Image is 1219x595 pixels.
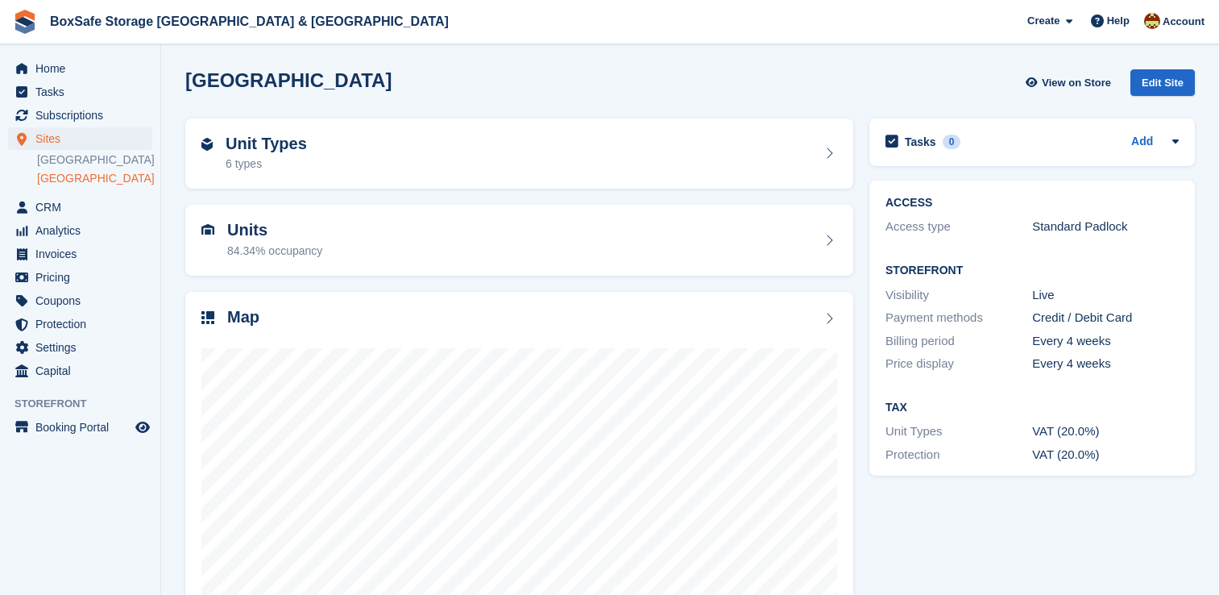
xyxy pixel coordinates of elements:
a: Preview store [133,418,152,437]
span: Account [1163,14,1204,30]
a: menu [8,289,152,312]
a: menu [8,243,152,265]
div: Visibility [885,286,1032,305]
a: menu [8,127,152,150]
div: Edit Site [1130,69,1195,96]
div: Billing period [885,332,1032,351]
a: menu [8,196,152,218]
a: menu [8,416,152,439]
span: Help [1107,13,1130,29]
a: menu [8,266,152,289]
a: Unit Types 6 types [185,119,853,189]
span: Pricing [35,266,132,289]
a: menu [8,313,152,335]
div: Price display [885,355,1032,373]
span: Settings [35,336,132,359]
div: Access type [885,218,1032,236]
div: Live [1032,286,1179,305]
div: Standard Padlock [1032,218,1179,236]
div: Payment methods [885,309,1032,327]
div: 6 types [226,156,307,173]
h2: Units [227,221,322,239]
img: unit-icn-7be61d7bf1b0ce9d3e12c5938cc71ed9869f7b940bace4675aadf7bd6d80202e.svg [201,224,214,235]
span: Analytics [35,219,132,242]
span: Create [1027,13,1059,29]
span: Storefront [15,396,160,412]
a: menu [8,57,152,80]
span: Subscriptions [35,104,132,127]
img: map-icn-33ee37083ee616e46c38cad1a60f524a97daa1e2b2c8c0bc3eb3415660979fc1.svg [201,311,214,324]
a: View on Store [1023,69,1117,96]
div: Every 4 weeks [1032,355,1179,373]
div: VAT (20.0%) [1032,422,1179,441]
a: Units 84.34% occupancy [185,205,853,276]
span: Invoices [35,243,132,265]
a: [GEOGRAPHIC_DATA] [37,171,152,186]
a: [GEOGRAPHIC_DATA] [37,152,152,168]
a: menu [8,360,152,382]
div: Every 4 weeks [1032,332,1179,351]
a: Edit Site [1130,69,1195,102]
a: menu [8,336,152,359]
img: stora-icon-8386f47178a22dfd0bd8f6a31ec36ba5ce8667c1dd55bd0f319d3a0aa187defe.svg [13,10,37,34]
span: Capital [35,360,132,382]
div: Protection [885,446,1032,464]
a: menu [8,81,152,103]
h2: Tasks [905,135,936,149]
div: VAT (20.0%) [1032,446,1179,464]
a: menu [8,104,152,127]
h2: Storefront [885,264,1179,277]
span: Home [35,57,132,80]
h2: Tax [885,402,1179,414]
h2: Map [227,308,259,327]
div: Credit / Debit Card [1032,309,1179,327]
a: Add [1131,133,1153,152]
span: CRM [35,196,132,218]
span: Protection [35,313,132,335]
span: Booking Portal [35,416,132,439]
h2: Unit Types [226,135,307,153]
div: 84.34% occupancy [227,243,322,260]
span: Coupons [35,289,132,312]
span: Tasks [35,81,132,103]
h2: [GEOGRAPHIC_DATA] [185,69,392,91]
div: Unit Types [885,422,1032,441]
div: 0 [943,135,961,149]
a: BoxSafe Storage [GEOGRAPHIC_DATA] & [GEOGRAPHIC_DATA] [44,8,455,35]
h2: ACCESS [885,197,1179,210]
img: Kim [1144,13,1160,29]
span: View on Store [1042,75,1111,91]
img: unit-type-icn-2b2737a686de81e16bb02015468b77c625bbabd49415b5ef34ead5e3b44a266d.svg [201,138,213,151]
span: Sites [35,127,132,150]
a: menu [8,219,152,242]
